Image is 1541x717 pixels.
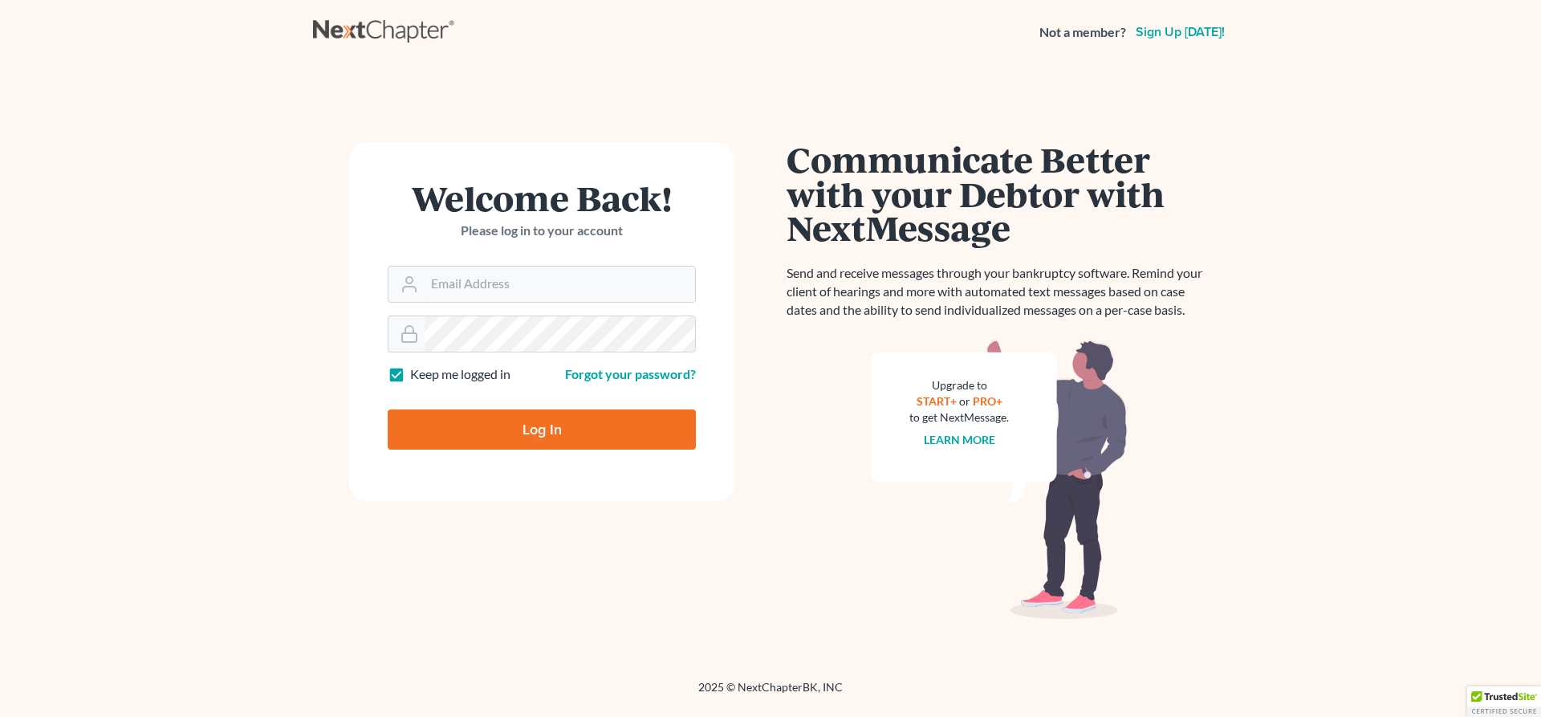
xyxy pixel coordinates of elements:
input: Email Address [425,267,695,302]
a: Learn more [924,433,995,446]
a: Forgot your password? [565,366,696,381]
label: Keep me logged in [410,365,510,384]
a: Sign up [DATE]! [1132,26,1228,39]
span: or [959,394,970,408]
div: Upgrade to [909,377,1009,393]
p: Send and receive messages through your bankruptcy software. Remind your client of hearings and mo... [787,264,1212,320]
div: 2025 © NextChapterBK, INC [313,679,1228,708]
p: Please log in to your account [388,222,696,240]
h1: Communicate Better with your Debtor with NextMessage [787,142,1212,245]
a: START+ [917,394,957,408]
strong: Not a member? [1039,23,1126,42]
div: to get NextMessage. [909,409,1009,426]
a: PRO+ [973,394,1002,408]
img: nextmessage_bg-59042aed3d76b12b5cd301f8e5b87938c9018125f34e5fa2b7a6b67550977c72.svg [871,339,1128,620]
h1: Welcome Back! [388,181,696,215]
div: TrustedSite Certified [1467,686,1541,717]
input: Log In [388,409,696,450]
